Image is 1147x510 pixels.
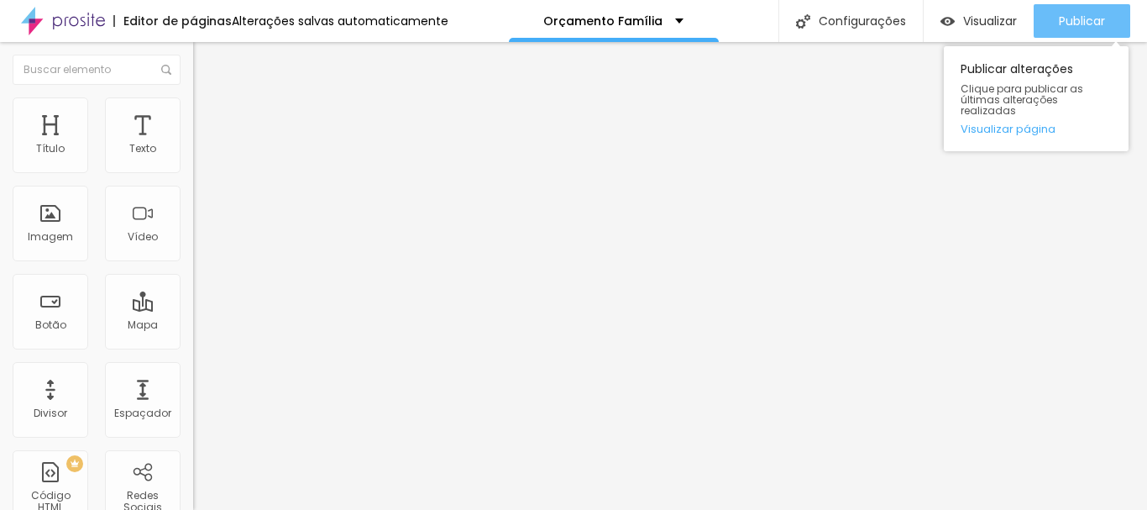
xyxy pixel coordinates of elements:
[34,406,67,420] font: Divisor
[128,229,158,244] font: Vídeo
[232,13,448,29] font: Alterações salvas automaticamente
[940,14,955,29] img: view-1.svg
[193,42,1147,510] iframe: Editor
[1059,13,1105,29] font: Publicar
[961,121,1055,137] font: Visualizar página
[28,229,73,244] font: Imagem
[35,318,66,332] font: Botão
[961,124,1112,134] a: Visualizar página
[161,65,171,75] img: Ícone
[36,141,65,155] font: Título
[114,406,171,420] font: Espaçador
[961,81,1083,118] font: Clique para publicar as últimas alterações realizadas
[543,13,663,29] font: Orçamento Família
[129,141,156,155] font: Texto
[924,4,1034,38] button: Visualizar
[128,318,158,332] font: Mapa
[819,13,906,29] font: Configurações
[963,13,1017,29] font: Visualizar
[961,60,1073,77] font: Publicar alterações
[123,13,232,29] font: Editor de páginas
[13,55,181,85] input: Buscar elemento
[1034,4,1130,38] button: Publicar
[796,14,810,29] img: Ícone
